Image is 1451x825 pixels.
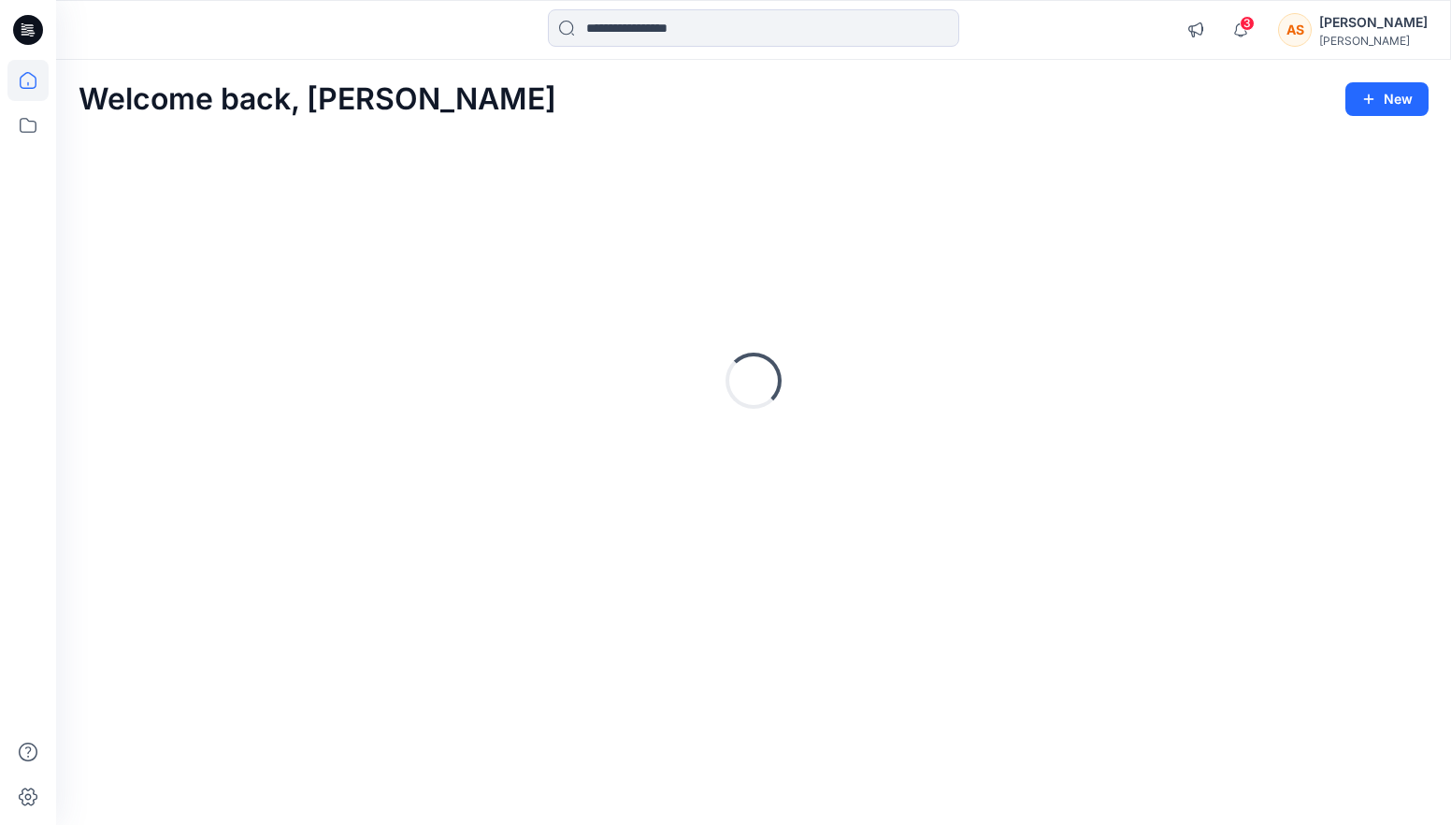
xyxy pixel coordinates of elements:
div: AS [1278,13,1312,47]
span: 3 [1240,16,1255,31]
div: [PERSON_NAME] [1319,34,1428,48]
div: [PERSON_NAME] [1319,11,1428,34]
button: New [1345,82,1429,116]
h2: Welcome back, [PERSON_NAME] [79,82,556,117]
